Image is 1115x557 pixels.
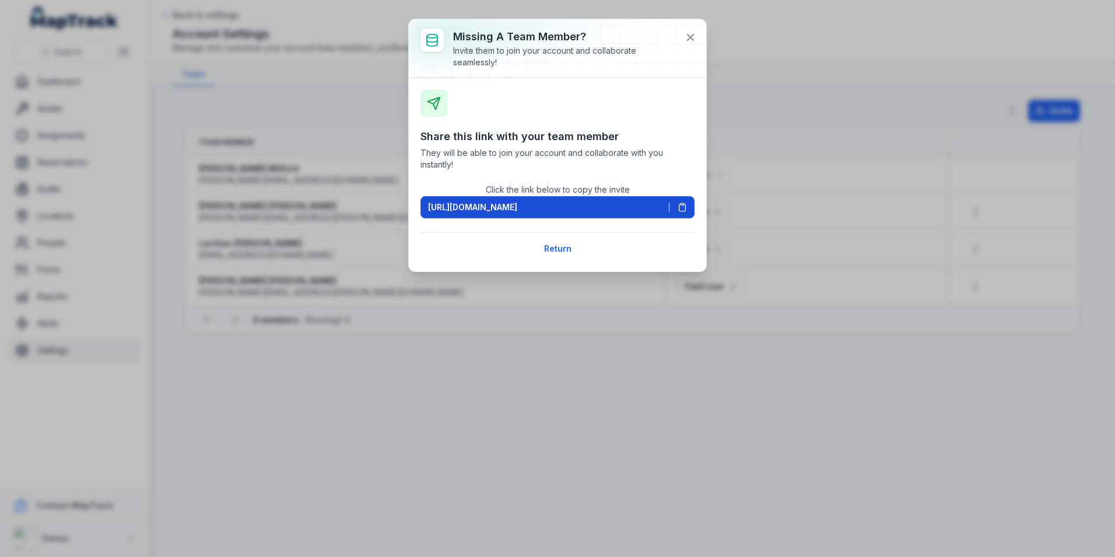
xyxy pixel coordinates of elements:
[537,238,579,260] button: Return
[428,201,517,213] span: [URL][DOMAIN_NAME]
[420,147,695,170] span: They will be able to join your account and collaborate with you instantly!
[453,29,676,45] h3: Missing a team member?
[420,196,695,218] button: [URL][DOMAIN_NAME]
[453,45,676,68] div: Invite them to join your account and collaborate seamlessly!
[486,184,630,194] span: Click the link below to copy the invite
[420,128,695,145] h3: Share this link with your team member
